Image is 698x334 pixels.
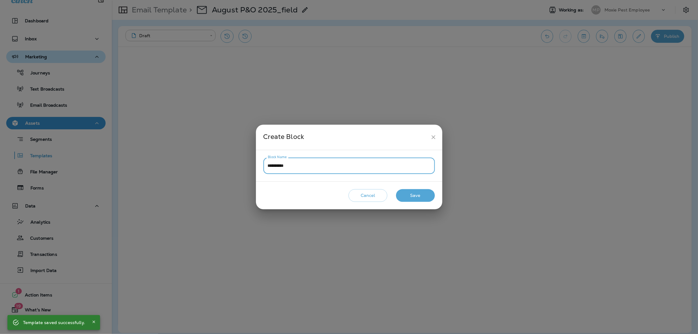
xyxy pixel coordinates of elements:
[349,189,387,202] button: Cancel
[23,317,85,328] div: Template saved successfully.
[90,318,98,326] button: Close
[268,155,287,159] label: Block Name
[263,131,428,143] div: Create Block
[428,131,439,143] button: close
[396,189,435,202] button: Save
